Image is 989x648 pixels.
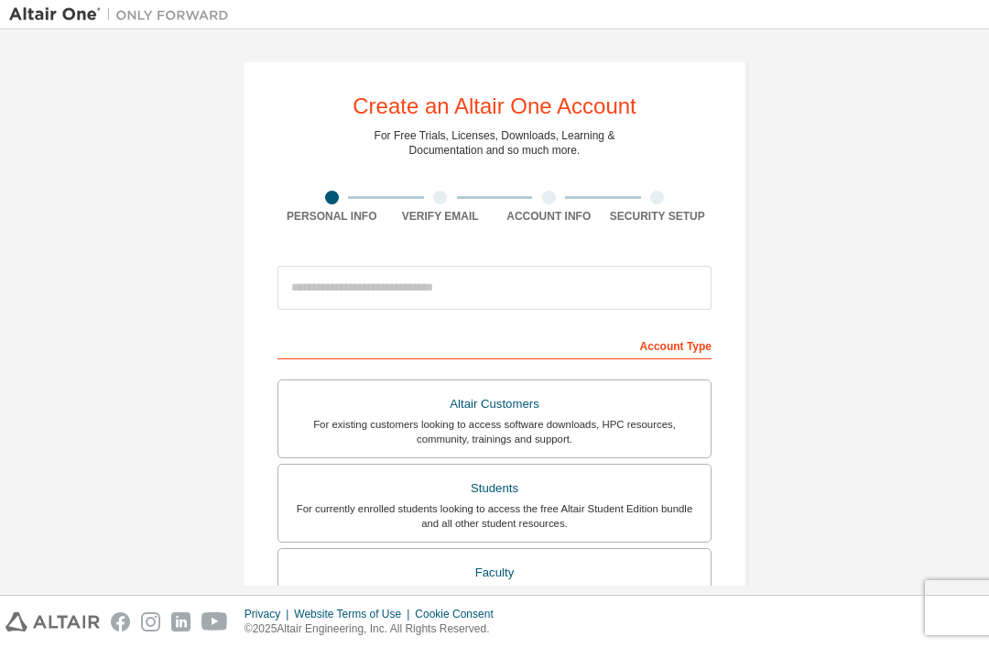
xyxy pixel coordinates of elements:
img: facebook.svg [111,612,130,632]
div: Privacy [245,607,294,621]
div: Altair Customers [289,391,700,417]
div: Website Terms of Use [294,607,415,621]
div: Students [289,476,700,501]
div: Faculty [289,560,700,586]
img: Altair One [9,5,238,24]
img: youtube.svg [201,612,228,632]
img: altair_logo.svg [5,612,100,632]
div: For existing customers looking to access software downloads, HPC resources, community, trainings ... [289,417,700,446]
div: Verify Email [386,209,495,224]
div: For faculty & administrators of academic institutions administering students and accessing softwa... [289,585,700,614]
div: Account Type [277,330,712,359]
img: instagram.svg [141,612,160,632]
div: For currently enrolled students looking to access the free Altair Student Edition bundle and all ... [289,501,700,531]
div: Personal Info [277,209,386,224]
div: Account Info [494,209,603,224]
div: For Free Trials, Licenses, Downloads, Learning & Documentation and so much more. [375,128,615,158]
img: linkedin.svg [171,612,190,632]
div: Create an Altair One Account [353,95,636,117]
div: Cookie Consent [415,607,504,621]
div: Security Setup [603,209,712,224]
p: © 2025 Altair Engineering, Inc. All Rights Reserved. [245,621,505,637]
